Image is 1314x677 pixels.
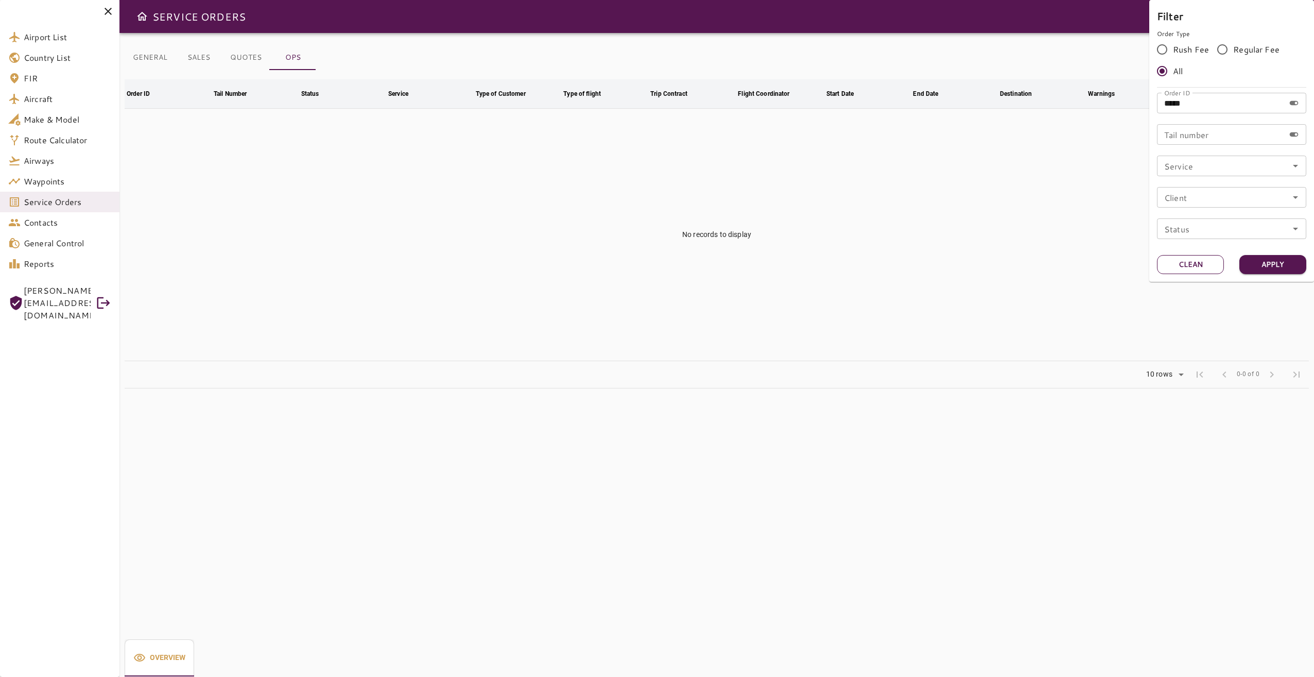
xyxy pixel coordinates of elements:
[1233,43,1280,56] span: Regular Fee
[1288,222,1303,236] button: Open
[1157,29,1306,39] p: Order Type
[1157,8,1306,24] h6: Filter
[1164,88,1190,97] label: Order ID
[1157,255,1224,274] button: Clean
[1288,190,1303,205] button: Open
[1288,159,1303,173] button: Open
[1157,39,1306,82] div: rushFeeOrder
[1239,255,1306,274] button: Apply
[1173,65,1183,77] span: All
[1173,43,1209,56] span: Rush Fee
